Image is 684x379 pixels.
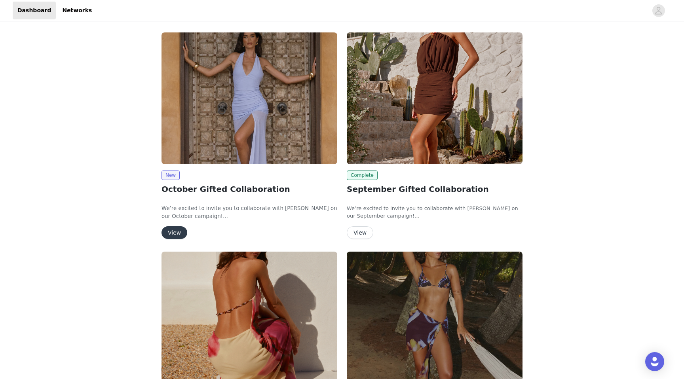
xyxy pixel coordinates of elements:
div: Open Intercom Messenger [645,352,664,371]
img: Peppermayo AUS [347,32,522,164]
div: avatar [655,4,662,17]
button: View [347,226,373,239]
span: Complete [347,171,378,180]
span: We’re excited to invite you to collaborate with [PERSON_NAME] on our October campaign! [161,205,337,219]
img: Peppermayo EU [161,32,337,164]
h2: September Gifted Collaboration [347,183,522,195]
a: View [161,230,187,236]
span: New [161,171,180,180]
a: View [347,230,373,236]
a: Networks [57,2,97,19]
p: We’re excited to invite you to collaborate with [PERSON_NAME] on our September campaign! [347,205,522,220]
a: Dashboard [13,2,56,19]
h2: October Gifted Collaboration [161,183,337,195]
button: View [161,226,187,239]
